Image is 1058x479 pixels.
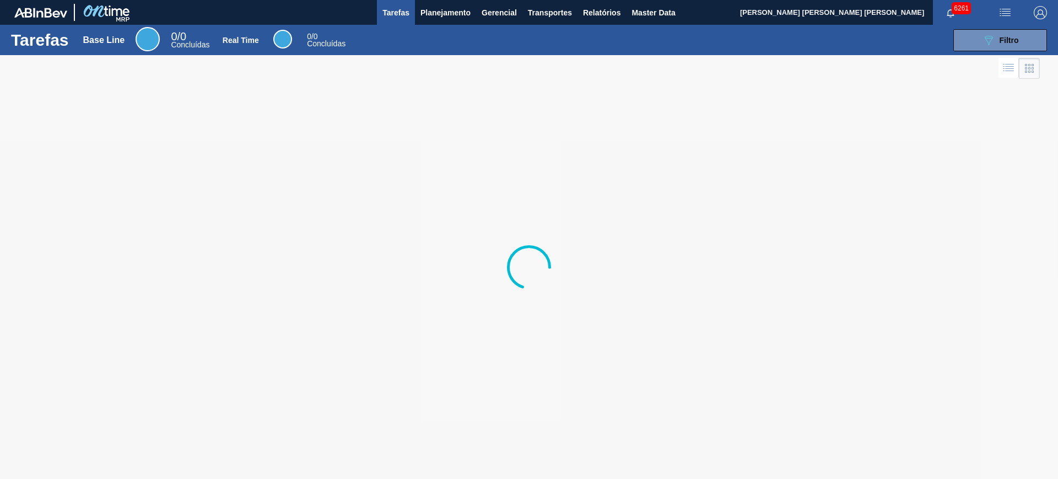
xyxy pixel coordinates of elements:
[1034,6,1047,19] img: Logout
[171,30,186,42] span: / 0
[382,6,409,19] span: Tarefas
[171,30,177,42] span: 0
[420,6,471,19] span: Planejamento
[273,30,292,49] div: Real Time
[998,6,1012,19] img: userActions
[583,6,620,19] span: Relatórios
[136,27,160,51] div: Base Line
[171,40,209,49] span: Concluídas
[933,5,968,20] button: Notificações
[307,32,317,41] span: / 0
[171,32,209,49] div: Base Line
[952,2,971,14] span: 6261
[11,34,69,46] h1: Tarefas
[307,39,346,48] span: Concluídas
[1000,36,1019,45] span: Filtro
[83,35,125,45] div: Base Line
[953,29,1047,51] button: Filtro
[223,36,259,45] div: Real Time
[528,6,572,19] span: Transportes
[482,6,517,19] span: Gerencial
[307,32,311,41] span: 0
[307,33,346,47] div: Real Time
[631,6,675,19] span: Master Data
[14,8,67,18] img: TNhmsLtSVTkK8tSr43FrP2fwEKptu5GPRR3wAAAABJRU5ErkJggg==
